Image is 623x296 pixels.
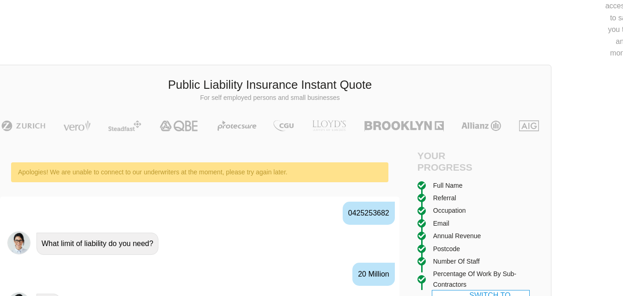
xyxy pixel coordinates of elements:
[352,263,395,286] div: 20 Million
[433,218,449,228] div: Email
[433,193,456,203] div: Referral
[59,120,95,131] img: Vero | Public Liability Insurance
[433,269,544,290] div: Percentage of work by sub-contractors
[433,256,480,266] div: Number of staff
[515,120,543,131] img: AIG | Public Liability Insurance
[154,120,204,131] img: QBE | Public Liability Insurance
[433,231,481,241] div: Annual Revenue
[433,180,463,191] div: Full Name
[433,244,460,254] div: Postcode
[457,120,506,131] img: Allianz | Public Liability Insurance
[270,120,297,131] img: CGU | Public Liability Insurance
[361,120,447,131] img: Brooklyn | Public Liability Insurance
[417,150,481,173] h4: Your Progress
[433,205,466,216] div: Occupation
[18,167,381,177] div: Apologies! We are unable to connect to our underwriters at the moment, please try again later.
[7,231,30,254] img: Chatbot | PLI
[104,120,145,131] img: Steadfast | Public Liability Insurance
[214,120,260,131] img: Protecsure | Public Liability Insurance
[307,120,351,131] img: LLOYD's | Public Liability Insurance
[343,202,395,225] div: 0425253682
[36,233,158,255] div: What limit of liability do you need?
